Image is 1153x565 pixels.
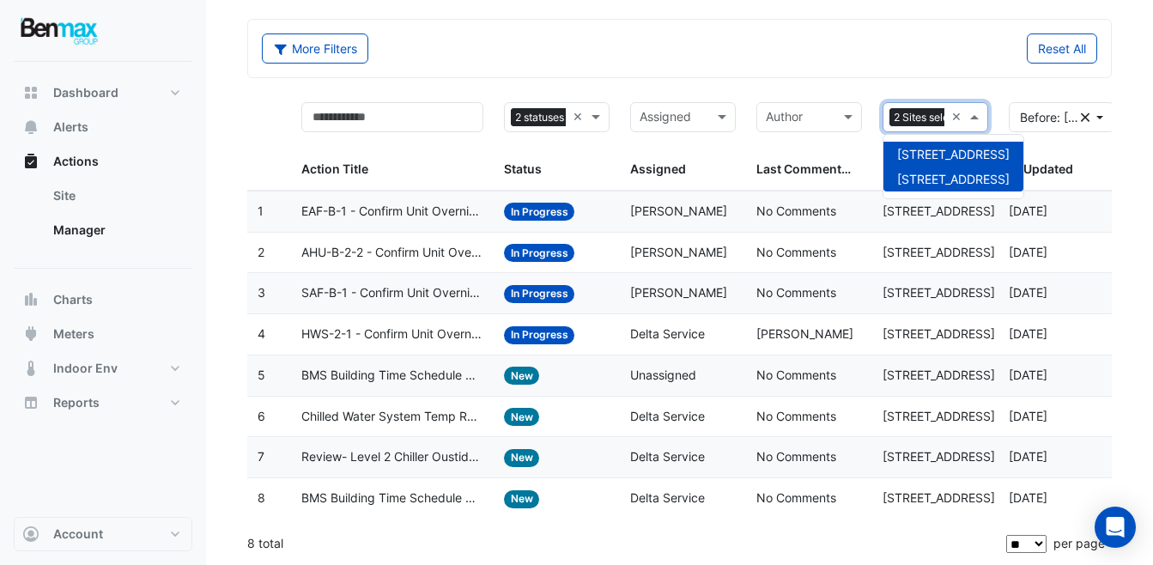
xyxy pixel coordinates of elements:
[14,517,192,551] button: Account
[504,408,540,426] span: New
[1053,536,1105,550] span: per page
[1009,102,1114,132] button: Before: [DATE]
[883,285,995,300] span: [STREET_ADDRESS]
[883,245,995,259] span: [STREET_ADDRESS]
[258,204,264,218] span: 1
[504,285,575,303] span: In Progress
[22,394,39,411] app-icon: Reports
[258,285,265,300] span: 3
[883,326,995,341] span: [STREET_ADDRESS]
[504,449,540,467] span: New
[630,409,705,423] span: Delta Service
[756,490,836,505] span: No Comments
[39,179,192,213] a: Site
[630,161,686,176] span: Assigned
[53,394,100,411] span: Reports
[14,110,192,144] button: Alerts
[504,326,575,344] span: In Progress
[53,526,103,543] span: Account
[511,108,613,127] span: 2 statuses selected
[14,317,192,351] button: Meters
[301,407,482,427] span: Chilled Water System Temp Reset
[301,202,482,222] span: EAF-B-1 - Confirm Unit Overnight Operation (Energy Waste)
[301,447,482,467] span: Review- Level 2 Chiller Oustide Air Lockout
[301,366,482,386] span: BMS Building Time Schedule & Optimum Start Time Review
[1023,161,1073,176] span: Updated
[301,161,368,176] span: Action Title
[1020,110,1102,125] span: Before: 17 Aug 25
[504,244,575,262] span: In Progress
[1081,108,1090,126] fa-icon: Clear
[258,245,264,259] span: 2
[951,107,966,127] span: Clear
[262,33,368,64] button: More Filters
[22,153,39,170] app-icon: Actions
[756,449,836,464] span: No Comments
[53,325,94,343] span: Meters
[573,107,587,127] span: Clear
[897,172,1010,186] span: [STREET_ADDRESS]
[258,409,265,423] span: 6
[756,245,836,259] span: No Comments
[630,449,705,464] span: Delta Service
[1009,326,1047,341] span: 2025-08-07T10:25:06.206
[897,147,1010,161] span: [STREET_ADDRESS]
[630,326,705,341] span: Delta Service
[630,204,727,218] span: [PERSON_NAME]
[756,161,856,176] span: Last Commented
[258,368,265,382] span: 5
[1009,285,1047,300] span: 2025-08-12T15:16:52.897
[22,360,39,377] app-icon: Indoor Env
[39,213,192,247] a: Manager
[883,409,995,423] span: [STREET_ADDRESS]
[504,490,540,508] span: New
[756,204,836,218] span: No Comments
[630,368,696,382] span: Unassigned
[1009,245,1047,259] span: 2025-08-12T15:26:13.021
[1009,449,1047,464] span: 2025-08-05T15:24:22.234
[14,351,192,386] button: Indoor Env
[258,490,265,505] span: 8
[756,285,836,300] span: No Comments
[1027,33,1097,64] button: Reset All
[53,118,88,136] span: Alerts
[301,283,482,303] span: SAF-B-1 - Confirm Unit Overnight Operation (Energy Waste)
[1009,490,1047,505] span: 2025-08-05T14:59:49.800
[247,522,1003,565] div: 8 total
[14,282,192,317] button: Charts
[883,449,995,464] span: [STREET_ADDRESS]
[504,161,542,176] span: Status
[1095,507,1136,548] div: Open Intercom Messenger
[14,144,192,179] button: Actions
[301,325,482,344] span: HWS-2-1 - Confirm Unit Overnight Operation (Energy Waste)
[630,490,705,505] span: Delta Service
[14,179,192,254] div: Actions
[301,243,482,263] span: AHU-B-2-2 - Confirm Unit Overnight Operation (Energy Waste)
[301,489,482,508] span: BMS Building Time Schedule & Optimum Start Time Review
[258,326,265,341] span: 4
[14,76,192,110] button: Dashboard
[883,135,1023,198] div: Options List
[53,360,118,377] span: Indoor Env
[756,368,836,382] span: No Comments
[258,449,264,464] span: 7
[883,490,995,505] span: [STREET_ADDRESS]
[22,118,39,136] app-icon: Alerts
[630,245,727,259] span: [PERSON_NAME]
[22,84,39,101] app-icon: Dashboard
[504,367,540,385] span: New
[1009,204,1047,218] span: 2025-08-12T15:26:24.687
[1009,409,1047,423] span: 2025-08-05T15:43:33.828
[21,14,98,48] img: Company Logo
[53,153,99,170] span: Actions
[756,326,853,341] span: [PERSON_NAME]
[53,84,118,101] span: Dashboard
[630,285,727,300] span: [PERSON_NAME]
[1009,368,1047,382] span: 2025-08-05T15:58:05.351
[883,204,995,218] span: [STREET_ADDRESS]
[756,409,836,423] span: No Comments
[504,203,575,221] span: In Progress
[53,291,93,308] span: Charts
[883,368,995,382] span: [STREET_ADDRESS]
[22,291,39,308] app-icon: Charts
